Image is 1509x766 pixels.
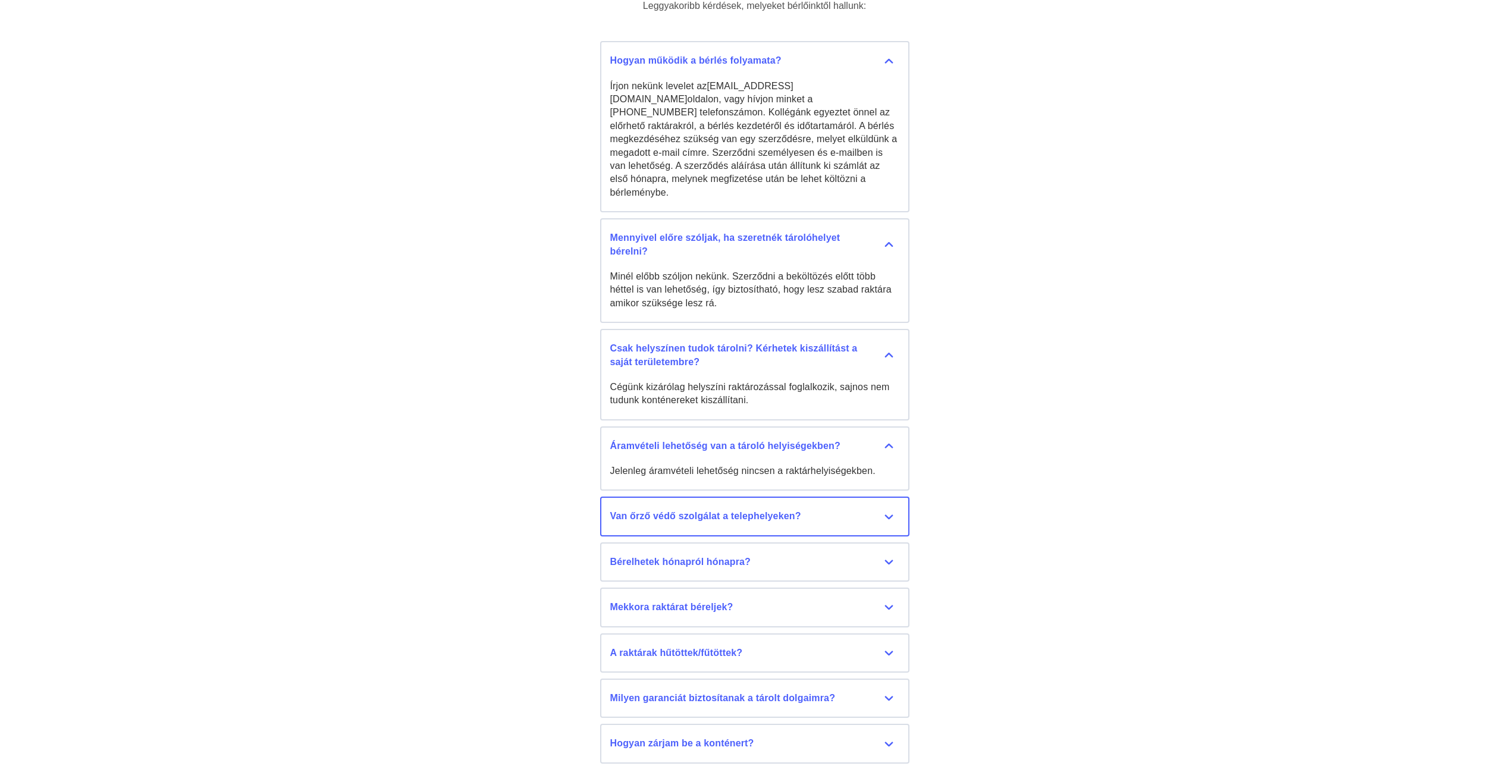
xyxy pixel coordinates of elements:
[600,497,909,536] button: Van őrző védő szolgálat a telephelyeken?
[610,737,899,750] div: Hogyan zárjam be a konténert?
[610,555,899,569] div: Bérelhetek hónapról hónapra?
[610,464,899,478] div: Jelenleg áramvételi lehetőség nincsen a raktárhelyiségekben.
[610,439,899,453] div: Áramvételi lehetőség van a tároló helyiségekben?
[600,679,909,718] button: Milyen garanciát biztosítanak a tárolt dolgaimra?
[610,342,899,369] div: Csak helyszínen tudok tárolni? Kérhetek kiszállítást a saját területembre?
[610,692,899,705] div: Milyen garanciát biztosítanak a tárolt dolgaimra?
[600,218,909,323] button: Mennyivel előre szóljak, ha szeretnék tárolóhelyet bérelni? Minél előbb szóljon nekünk. Szerződni...
[610,601,899,614] div: Mekkora raktárat béreljek?
[610,381,899,407] div: Cégünk kizárólag helyszíni raktározással foglalkozik, sajnos nem tudunk konténereket kiszállítani.
[600,426,909,491] button: Áramvételi lehetőség van a tároló helyiségekben? Jelenleg áramvételi lehetőség nincsen a raktárhe...
[610,54,899,67] div: Hogyan működik a bérlés folyamata?
[631,1,879,11] div: Leggyakoribb kérdések, melyeket bérlőinktől hallunk:
[600,588,909,627] button: Mekkora raktárat béreljek?
[600,41,909,212] button: Hogyan működik a bérlés folyamata? Írjon nekünk levelet az[EMAIL_ADDRESS][DOMAIN_NAME]oldalon, va...
[600,329,909,420] button: Csak helyszínen tudok tárolni? Kérhetek kiszállítást a saját területembre? Cégünk kizárólag helys...
[600,633,909,673] button: A raktárak hűtöttek/fűtöttek?
[610,231,899,258] div: Mennyivel előre szóljak, ha szeretnék tárolóhelyet bérelni?
[600,724,909,763] button: Hogyan zárjam be a konténert?
[600,542,909,582] button: Bérelhetek hónapról hónapra?
[610,646,899,660] div: A raktárak hűtöttek/fűtöttek?
[610,510,899,523] div: Van őrző védő szolgálat a telephelyeken?
[610,270,899,310] div: Minél előbb szóljon nekünk. Szerződni a beköltözés előtt több héttel is van lehetőség, így biztos...
[610,80,899,200] div: Írjon nekünk levelet az [EMAIL_ADDRESS][DOMAIN_NAME] oldalon, vagy hívjon minket a [PHONE_NUMBER]...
